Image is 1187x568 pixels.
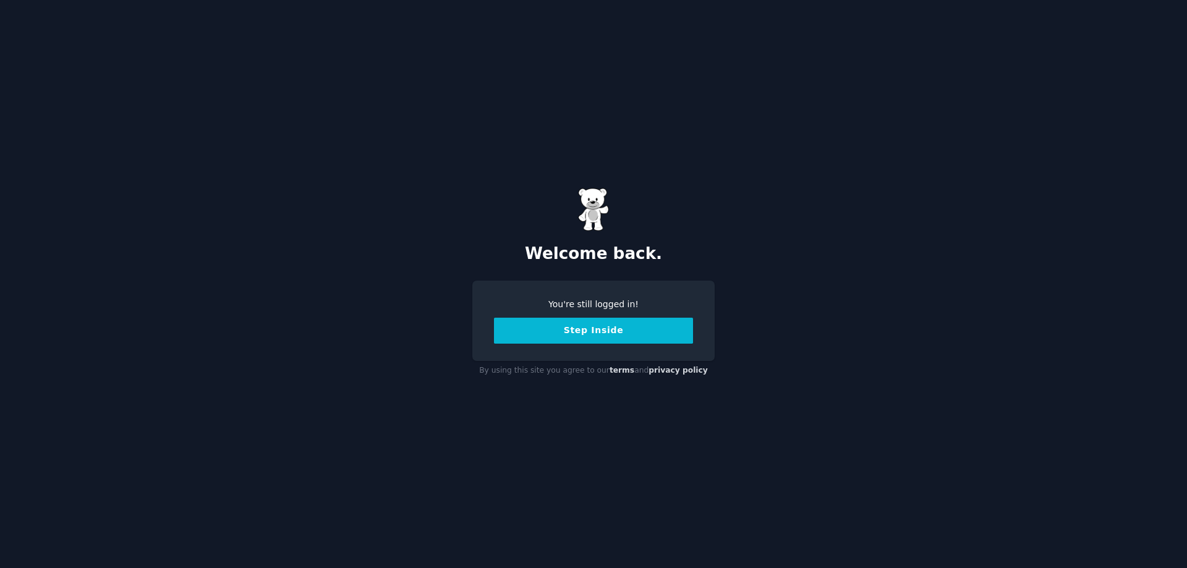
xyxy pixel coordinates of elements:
[494,318,693,344] button: Step Inside
[649,366,708,375] a: privacy policy
[494,325,693,335] a: Step Inside
[610,366,634,375] a: terms
[472,244,715,264] h2: Welcome back.
[578,188,609,231] img: Gummy Bear
[494,298,693,311] div: You're still logged in!
[472,361,715,381] div: By using this site you agree to our and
